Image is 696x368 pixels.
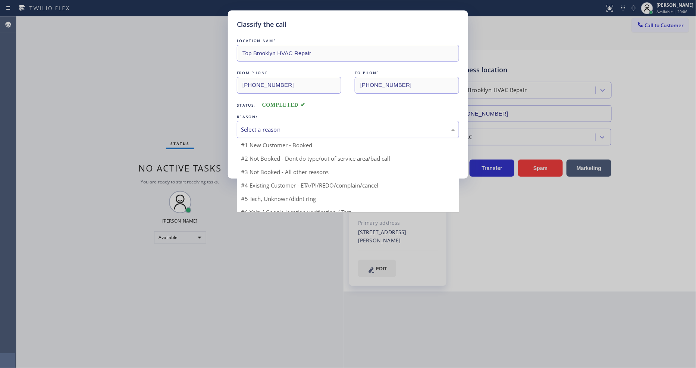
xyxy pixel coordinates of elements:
span: COMPLETED [262,102,305,108]
h5: Classify the call [237,19,286,29]
div: #3 Not Booked - All other reasons [237,165,459,179]
div: #1 New Customer - Booked [237,138,459,152]
input: From phone [237,77,341,94]
div: FROM PHONE [237,69,341,77]
div: #2 Not Booked - Dont do type/out of service area/bad call [237,152,459,165]
span: Status: [237,103,256,108]
div: #5 Tech, Unknown/didnt ring [237,192,459,205]
div: #6 Yelp / Google location verification / Test [237,205,459,219]
div: Select a reason [241,125,455,134]
input: To phone [355,77,459,94]
div: #4 Existing Customer - ETA/PI/REDO/complain/cancel [237,179,459,192]
div: REASON: [237,113,459,121]
div: TO PHONE [355,69,459,77]
div: LOCATION NAME [237,37,459,45]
